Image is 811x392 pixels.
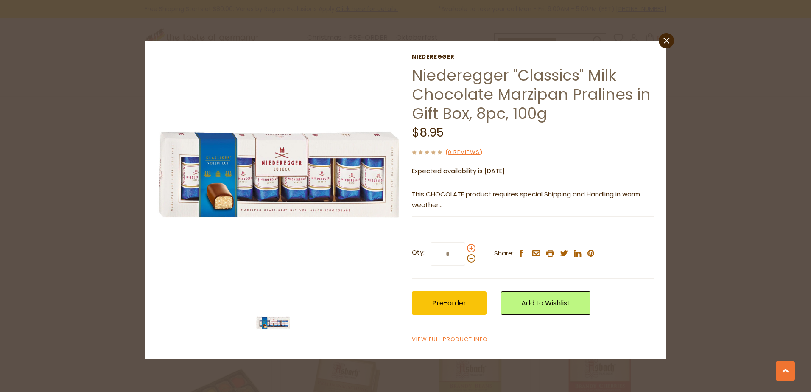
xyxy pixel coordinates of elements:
a: 0 Reviews [448,148,480,157]
span: ( ) [445,148,482,156]
span: Pre-order [432,298,466,308]
img: Niederegger "Classics" Milk Chocolate Marzipan Pralines in Gift Box, 8pc, 100g [157,53,400,296]
p: Expected availability is [DATE] [412,166,654,176]
span: Share: [494,248,514,259]
button: Pre-order [412,291,487,315]
a: Niederegger "Classics" Milk Chocolate Marzipan Pralines in Gift Box, 8pc, 100g [412,64,651,124]
strong: Qty: [412,247,425,258]
a: Add to Wishlist [501,291,590,315]
p: This CHOCOLATE product requires special Shipping and Handling in warm weather [412,189,654,210]
a: Niederegger [412,53,654,60]
span: $8.95 [412,124,444,141]
a: View Full Product Info [412,335,488,344]
img: Niederegger "Classics" Milk Chocolate Marzipan Pralines in Gift Box, 8pc, 100g [256,306,290,340]
input: Qty: [431,242,465,266]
